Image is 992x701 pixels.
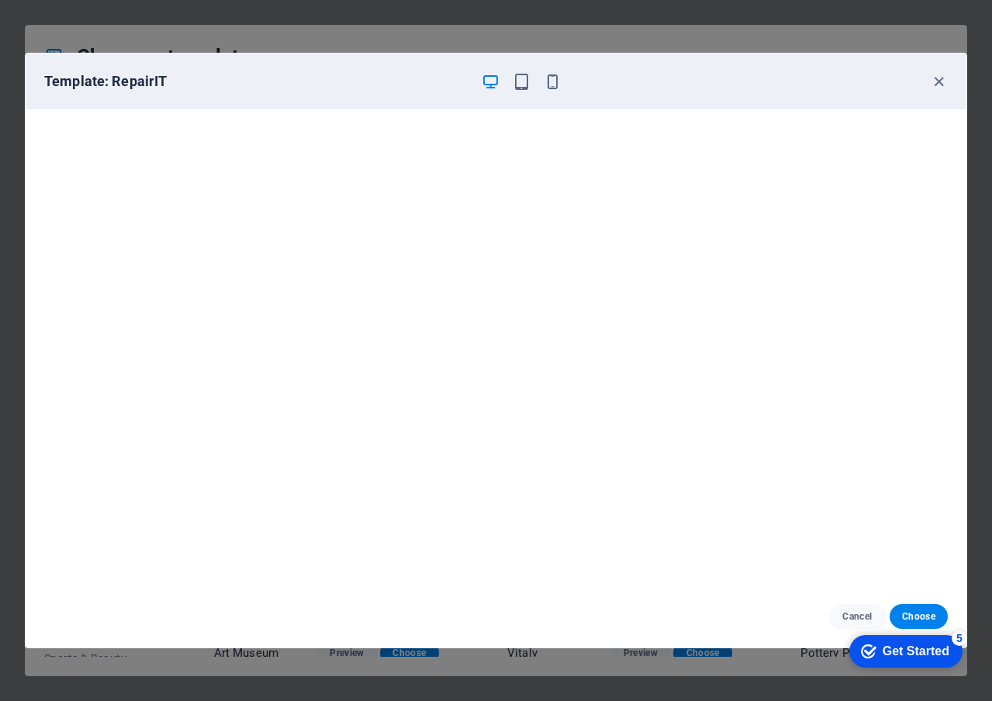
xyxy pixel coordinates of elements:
[115,3,130,19] div: 5
[890,604,948,629] button: Choose
[841,610,874,623] span: Cancel
[902,610,935,623] span: Choose
[12,8,126,40] div: Get Started 5 items remaining, 0% complete
[44,72,469,91] h6: Template: RepairIT
[46,17,112,31] div: Get Started
[828,604,887,629] button: Cancel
